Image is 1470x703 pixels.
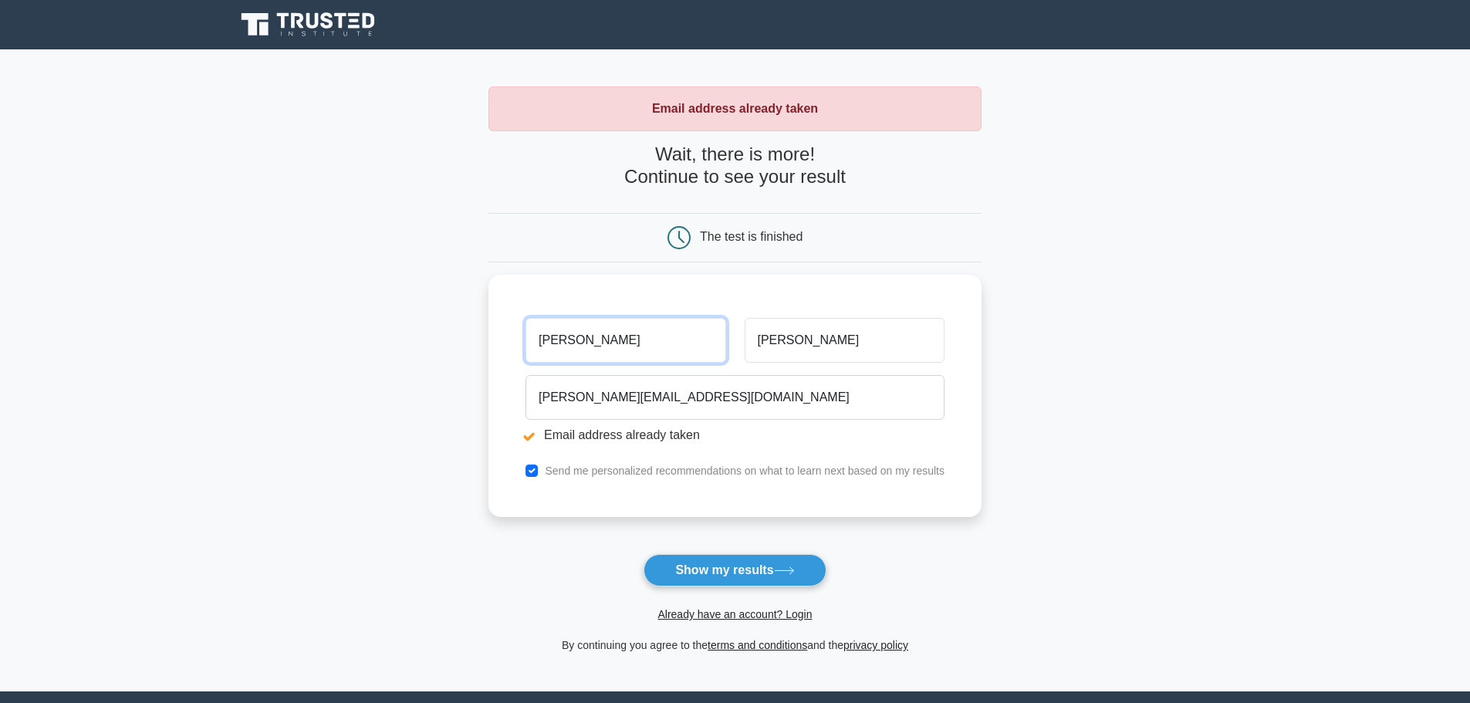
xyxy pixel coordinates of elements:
[843,639,908,651] a: privacy policy
[525,318,725,363] input: First name
[525,426,945,444] li: Email address already taken
[644,554,826,586] button: Show my results
[700,230,803,243] div: The test is finished
[652,102,818,115] strong: Email address already taken
[745,318,945,363] input: Last name
[479,636,991,654] div: By continuing you agree to the and the
[657,608,812,620] a: Already have an account? Login
[488,144,982,188] h4: Wait, there is more! Continue to see your result
[545,465,945,477] label: Send me personalized recommendations on what to learn next based on my results
[525,375,945,420] input: Email
[708,639,807,651] a: terms and conditions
